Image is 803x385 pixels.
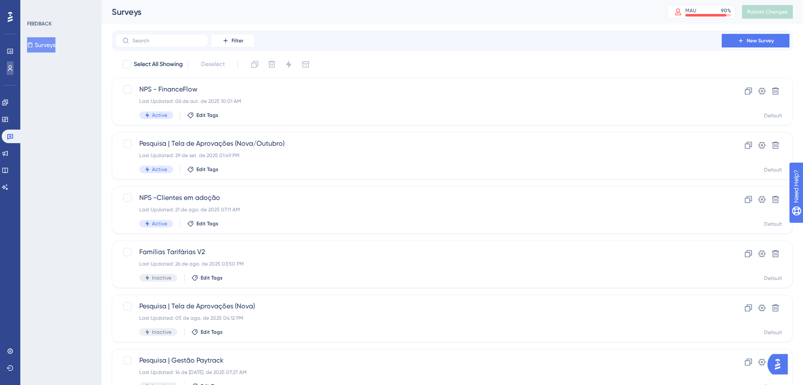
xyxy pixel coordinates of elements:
span: Pesquisa | Tela de Aprovações (Nova/Outubro) [139,138,698,149]
button: Deselect [193,57,232,72]
span: Edit Tags [196,166,218,173]
div: Last Updated: 26 de ago. de 2025 03:50 PM [139,260,698,267]
div: Default [764,275,782,282]
span: Inactive [152,274,171,281]
button: New Survey [722,34,789,47]
button: Filter [212,34,254,47]
button: Edit Tags [191,329,223,335]
div: Last Updated: 21 de ago. de 2025 07:11 AM [139,206,698,213]
div: MAU [685,7,696,14]
span: Filter [232,37,243,44]
span: Publish Changes [747,8,788,15]
span: Active [152,166,167,173]
div: Default [764,166,782,173]
span: NPS -Clientes em adoção [139,193,698,203]
button: Publish Changes [742,5,793,19]
div: Default [764,221,782,227]
span: Select All Showing [134,59,183,69]
button: Surveys [27,37,55,53]
input: Search [132,38,201,44]
span: Active [152,112,167,119]
button: Edit Tags [187,112,218,119]
span: NPS - FinanceFlow [139,84,698,94]
div: Last Updated: 06 de out. de 2025 10:01 AM [139,98,698,105]
span: Need Help? [20,2,53,12]
div: Last Updated: 14 de [DATE]. de 2025 07:27 AM [139,369,698,376]
span: Edit Tags [196,112,218,119]
div: Default [764,112,782,119]
span: Deselect [201,59,225,69]
button: Edit Tags [191,274,223,281]
div: Last Updated: 29 de set. de 2025 01:49 PM [139,152,698,159]
span: Edit Tags [201,274,223,281]
div: Last Updated: 05 de ago. de 2025 04:12 PM [139,315,698,321]
span: Pesquisa | Gestão Paytrack [139,355,698,366]
div: FEEDBACK [27,20,52,27]
span: Active [152,220,167,227]
div: 90 % [721,7,731,14]
button: Edit Tags [187,220,218,227]
div: Surveys [112,6,646,18]
span: Edit Tags [196,220,218,227]
span: Edit Tags [201,329,223,335]
span: New Survey [747,37,774,44]
button: Edit Tags [187,166,218,173]
iframe: UserGuiding AI Assistant Launcher [767,352,793,377]
span: Pesquisa | Tela de Aprovações (Nova) [139,301,698,311]
span: Inactive [152,329,171,335]
div: Default [764,329,782,336]
span: Famílias Tarifárias V2 [139,247,698,257]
